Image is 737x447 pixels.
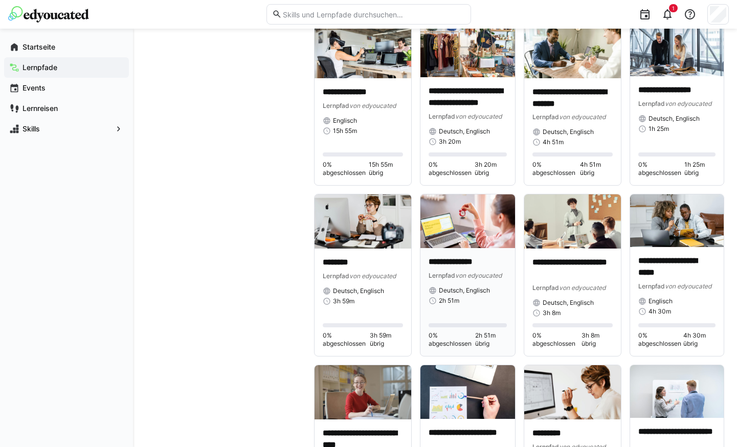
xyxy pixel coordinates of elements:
img: image [420,365,516,418]
span: 0% abgeschlossen [638,331,683,348]
span: Lernpfad [323,102,349,109]
span: von edyoucated [349,102,396,109]
img: image [315,194,411,249]
span: Deutsch, Englisch [439,286,490,295]
span: Lernpfad [323,272,349,280]
span: von edyoucated [559,113,606,121]
span: von edyoucated [665,100,711,107]
img: image [420,24,516,77]
span: 0% abgeschlossen [638,161,684,177]
span: 15h 55m übrig [369,161,403,177]
img: image [630,24,724,77]
span: 15h 55m [333,127,357,135]
img: image [630,365,724,418]
span: 3h 59m übrig [370,331,403,348]
img: image [524,194,621,249]
span: Englisch [649,297,673,305]
span: Deutsch, Englisch [543,128,594,136]
span: 0% abgeschlossen [429,331,476,348]
span: von edyoucated [455,272,502,279]
span: 4h 30m [649,307,671,316]
img: image [524,24,621,78]
span: Deutsch, Englisch [333,287,384,295]
span: 2h 51m übrig [475,331,507,348]
span: Lernpfad [429,113,455,120]
span: 2h 51m [439,297,459,305]
span: 1 [672,5,675,11]
span: 3h 8m [543,309,561,317]
span: von edyoucated [665,282,711,290]
span: Lernpfad [638,100,665,107]
span: 4h 51m übrig [580,161,613,177]
span: von edyoucated [455,113,502,120]
span: Deutsch, Englisch [543,299,594,307]
span: Lernpfad [532,284,559,292]
span: Lernpfad [638,282,665,290]
span: Lernpfad [532,113,559,121]
span: 4h 51m [543,138,564,146]
img: image [630,194,724,247]
span: 0% abgeschlossen [532,331,582,348]
img: image [315,24,411,78]
span: 0% abgeschlossen [532,161,580,177]
span: 1h 25m übrig [684,161,716,177]
span: 3h 20m [439,138,461,146]
input: Skills und Lernpfade durchsuchen… [282,10,465,19]
img: image [315,365,411,419]
span: Englisch [333,117,357,125]
span: 3h 8m übrig [582,331,612,348]
img: image [420,194,516,248]
span: 0% abgeschlossen [429,161,475,177]
span: 0% abgeschlossen [323,331,370,348]
span: 4h 30m übrig [683,331,716,348]
span: 3h 59m [333,297,354,305]
span: von edyoucated [559,284,606,292]
span: 0% abgeschlossen [323,161,369,177]
span: Deutsch, Englisch [439,127,490,136]
span: 1h 25m [649,125,669,133]
span: von edyoucated [349,272,396,280]
img: image [524,365,621,419]
span: 3h 20m übrig [475,161,507,177]
span: Deutsch, Englisch [649,115,700,123]
span: Lernpfad [429,272,455,279]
